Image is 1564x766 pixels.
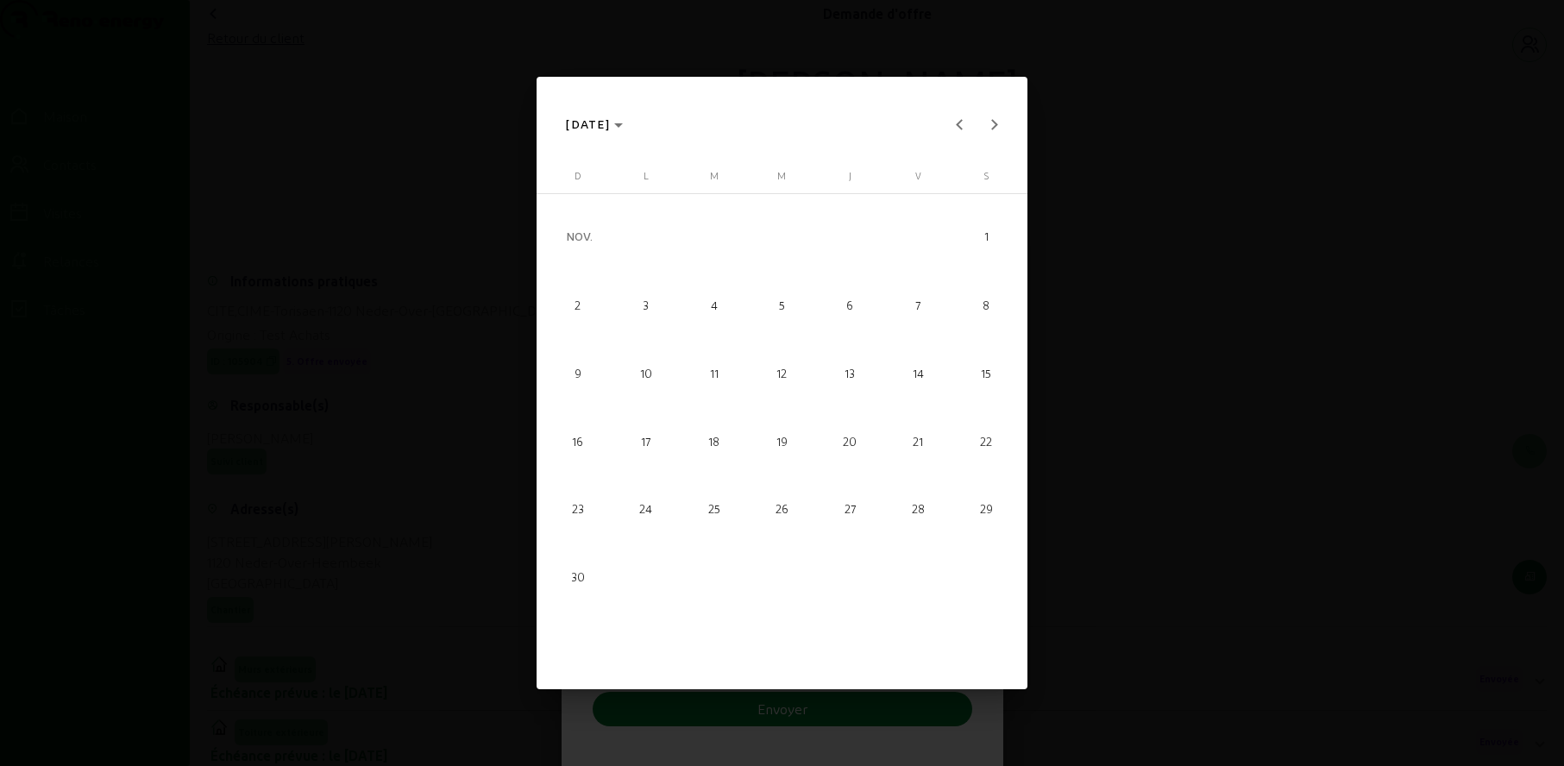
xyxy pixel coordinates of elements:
[559,109,630,140] button: Choisissez le mois et l'année
[680,339,748,407] button: 11 novembre 2025
[708,434,719,448] font: 18
[711,298,718,311] font: 4
[543,271,612,339] button: 2 novembre 2025
[981,366,991,380] font: 15
[748,339,816,407] button: 12 novembre 2025
[566,229,593,244] font: NOV.
[680,271,748,339] button: 4 novembre 2025
[640,366,652,380] font: 10
[680,407,748,475] button: 18 novembre 2025
[845,366,855,380] font: 13
[779,298,785,311] font: 5
[980,434,992,448] font: 22
[748,271,816,339] button: 5 novembre 2025
[572,501,584,515] font: 23
[575,170,581,181] font: D
[566,116,610,131] font: [DATE]
[977,107,1012,141] button: Mois prochain
[915,170,921,181] font: V
[708,501,720,515] font: 25
[776,366,787,380] font: 12
[543,407,612,475] button: 16 novembre 2025
[913,366,924,380] font: 14
[748,475,816,543] button: 26 novembre 2025
[952,201,1021,271] button: 1er novembre 2025
[571,569,585,583] font: 30
[680,475,748,543] button: 25 novembre 2025
[912,501,925,515] font: 28
[572,434,583,448] font: 16
[776,501,788,515] font: 26
[612,407,680,475] button: 17 novembre 2025
[952,339,1021,407] button: 15 novembre 2025
[639,501,652,515] font: 24
[776,434,788,448] font: 19
[575,298,581,311] font: 2
[952,407,1021,475] button: 22 novembre 2025
[816,339,884,407] button: 13 novembre 2025
[915,298,920,311] font: 7
[644,170,649,181] font: L
[983,298,989,311] font: 8
[816,407,884,475] button: 20 novembre 2025
[884,407,952,475] button: 21 novembre 2025
[643,298,649,311] font: 3
[884,339,952,407] button: 14 novembre 2025
[980,501,993,515] font: 29
[543,543,612,612] button: 30 novembre 2025
[983,170,989,181] font: S
[816,475,884,543] button: 27 novembre 2025
[612,339,680,407] button: 10 novembre 2025
[952,271,1021,339] button: 8 novembre 2025
[846,298,853,311] font: 6
[845,501,856,515] font: 27
[984,229,989,242] font: 1
[543,475,612,543] button: 23 novembre 2025
[884,475,952,543] button: 28 novembre 2025
[884,271,952,339] button: 7 novembre 2025
[748,407,816,475] button: 19 novembre 2025
[843,434,857,448] font: 20
[612,271,680,339] button: 3 novembre 2025
[543,339,612,407] button: 9 novembre 2025
[575,366,581,380] font: 9
[777,170,786,181] font: M
[710,170,719,181] font: M
[849,170,851,181] font: J
[612,475,680,543] button: 24 novembre 2025
[641,434,650,448] font: 17
[816,271,884,339] button: 6 novembre 2025
[943,107,977,141] button: Mois précédent
[913,434,923,448] font: 21
[710,366,719,380] font: 11
[952,475,1021,543] button: 29 novembre 2025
